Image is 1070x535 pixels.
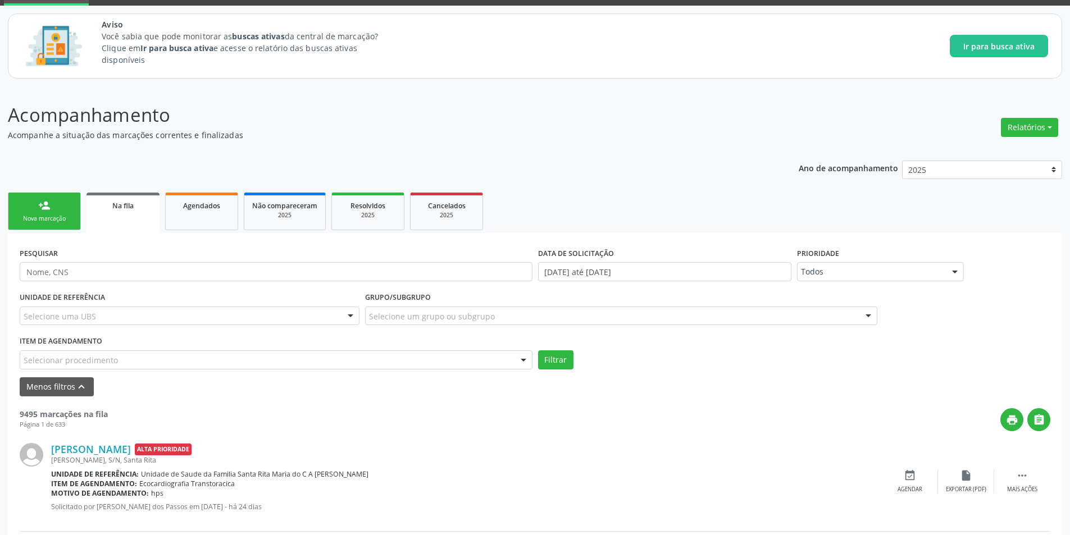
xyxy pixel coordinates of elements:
button: Menos filtroskeyboard_arrow_up [20,377,94,397]
i: keyboard_arrow_up [75,381,88,393]
i:  [1033,414,1045,426]
label: PESQUISAR [20,245,58,262]
span: Alta Prioridade [135,443,192,455]
img: Imagem de CalloutCard [22,21,86,71]
input: Selecione um intervalo [538,262,791,281]
span: Todos [801,266,941,277]
span: Selecionar procedimento [24,354,118,366]
div: 2025 [340,211,396,220]
span: Ir para busca ativa [963,40,1035,52]
p: Acompanhamento [8,101,746,129]
div: person_add [38,199,51,212]
i: print [1006,414,1018,426]
button:  [1027,408,1050,431]
strong: 9495 marcações na fila [20,409,108,419]
div: Agendar [898,486,922,493]
div: 2025 [252,211,317,220]
input: Nome, CNS [20,262,532,281]
label: Grupo/Subgrupo [365,289,431,307]
b: Motivo de agendamento: [51,488,149,498]
span: Unidade de Saude da Familia Santa Rita Maria do C A [PERSON_NAME] [141,469,368,479]
span: Cancelados [428,201,466,211]
b: Item de agendamento: [51,479,137,488]
label: UNIDADE DE REFERÊNCIA [20,289,105,307]
span: Na fila [112,201,134,211]
span: Agendados [183,201,220,211]
button: Filtrar [538,350,573,369]
button: Ir para busca ativa [950,35,1048,57]
img: img [20,443,43,467]
span: Selecione um grupo ou subgrupo [369,310,495,322]
label: DATA DE SOLICITAÇÃO [538,245,614,262]
p: Solicitado por [PERSON_NAME] dos Passos em [DATE] - há 24 dias [51,502,882,511]
button: print [1000,408,1023,431]
strong: buscas ativas [232,31,284,42]
b: Unidade de referência: [51,469,139,479]
span: Resolvidos [350,201,385,211]
div: Nova marcação [16,214,72,223]
div: Página 1 de 633 [20,420,108,429]
span: hps [151,488,163,498]
p: Você sabia que pode monitorar as da central de marcação? Clique em e acesse o relatório das busca... [102,30,399,66]
button: Relatórios [1001,118,1058,137]
div: Mais ações [1007,486,1037,493]
i:  [1016,469,1028,482]
div: [PERSON_NAME], S/N, Santa Rita [51,455,882,465]
i: insert_drive_file [960,469,972,482]
p: Ano de acompanhamento [799,161,898,175]
span: Aviso [102,19,399,30]
span: Não compareceram [252,201,317,211]
label: Item de agendamento [20,333,102,350]
div: 2025 [418,211,475,220]
strong: Ir para busca ativa [140,43,213,53]
p: Acompanhe a situação das marcações correntes e finalizadas [8,129,746,141]
span: Selecione uma UBS [24,310,96,322]
a: [PERSON_NAME] [51,443,131,455]
label: Prioridade [797,245,839,262]
span: Ecocardiografia Transtoracica [139,479,235,488]
div: Exportar (PDF) [946,486,986,493]
i: event_available [904,469,916,482]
